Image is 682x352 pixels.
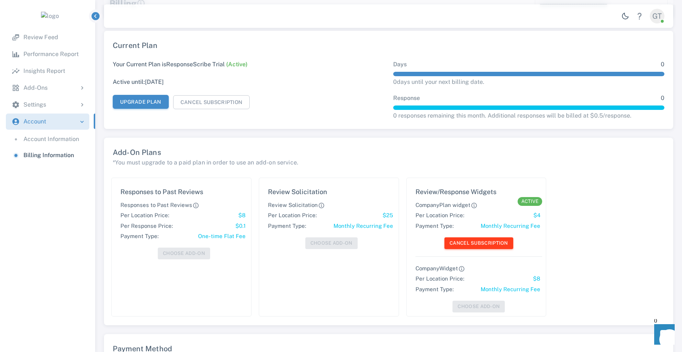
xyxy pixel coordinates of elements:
p: Settings [23,100,46,109]
a: Insights Report [6,63,89,79]
p: Per Location Price: [415,274,464,283]
p: Payment Type: [268,222,306,230]
a: Billing Information [6,147,89,163]
p: Days [393,60,407,69]
p: One-time Flat Fee [198,232,247,240]
p: $ 25 [383,211,395,219]
p: Account Information [23,135,79,144]
p: Monthly Recurring Fee [333,222,395,230]
div: Add-Ons [6,80,89,96]
h6: CompanyWidget [415,264,465,273]
h5: Review/Response Widgets [415,187,543,197]
p: Per Response Price: [120,222,173,230]
h6: Review Solicitation [268,201,325,209]
span: Active [518,198,542,205]
p: Payment Type: [120,232,159,240]
p: Insights Report [23,67,65,75]
span: Current Plan [113,40,664,51]
div: 0 [393,60,665,69]
h6: CompanyPlan widget [415,201,478,209]
p: Response [393,94,420,103]
span: Add-On Plans [113,147,664,167]
p: Billing Information [23,151,74,160]
h5: Review Solicitation [268,187,395,197]
p: *You must upgrade to a paid plan in order to use an add-on service. [113,158,664,167]
p: Per Location Price: [268,211,317,219]
img: logo [41,12,59,21]
button: Cancel Subscription [444,237,513,249]
p: 0 responses remaining this month. Additional responses will be billed at $0.5/response. [393,111,665,120]
p: Per Location Price: [120,211,169,219]
p: Per Location Price: [415,211,464,219]
p: $ 4 [533,211,542,219]
div: 0 [393,94,665,103]
p: Payment Type: [415,222,454,230]
button: Cancel Subscription [173,95,250,109]
p: Account [23,117,46,126]
h6: Responses to Past Reviews [120,201,200,209]
p: Your Current Plan is ResponseScribe Trial [113,60,384,69]
p: $ 8 [238,211,247,219]
p: $ 8 [533,274,542,283]
span: (active) [226,61,247,68]
a: Performance Report [6,46,89,62]
div: GT [650,9,664,23]
div: Settings [6,97,89,113]
p: 0 days until your next billing date. [393,78,665,86]
p: Add-Ons [23,84,48,92]
h5: Responses to Past Reviews [120,187,247,197]
p: Performance Report [23,50,79,59]
p: Monthly Recurring Fee [481,222,542,230]
button: Upgrade Plan [113,95,169,109]
p: Active until: [DATE] [113,78,384,86]
div: Account [6,114,89,130]
p: Payment Type: [415,285,454,293]
a: Account Information [6,131,89,147]
a: Review Feed [6,29,89,45]
iframe: Front Chat [647,319,679,351]
p: Monthly Recurring Fee [481,285,542,293]
a: Help Center [632,9,647,23]
p: Review Feed [23,33,58,42]
p: $ 0.1 [235,222,247,230]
